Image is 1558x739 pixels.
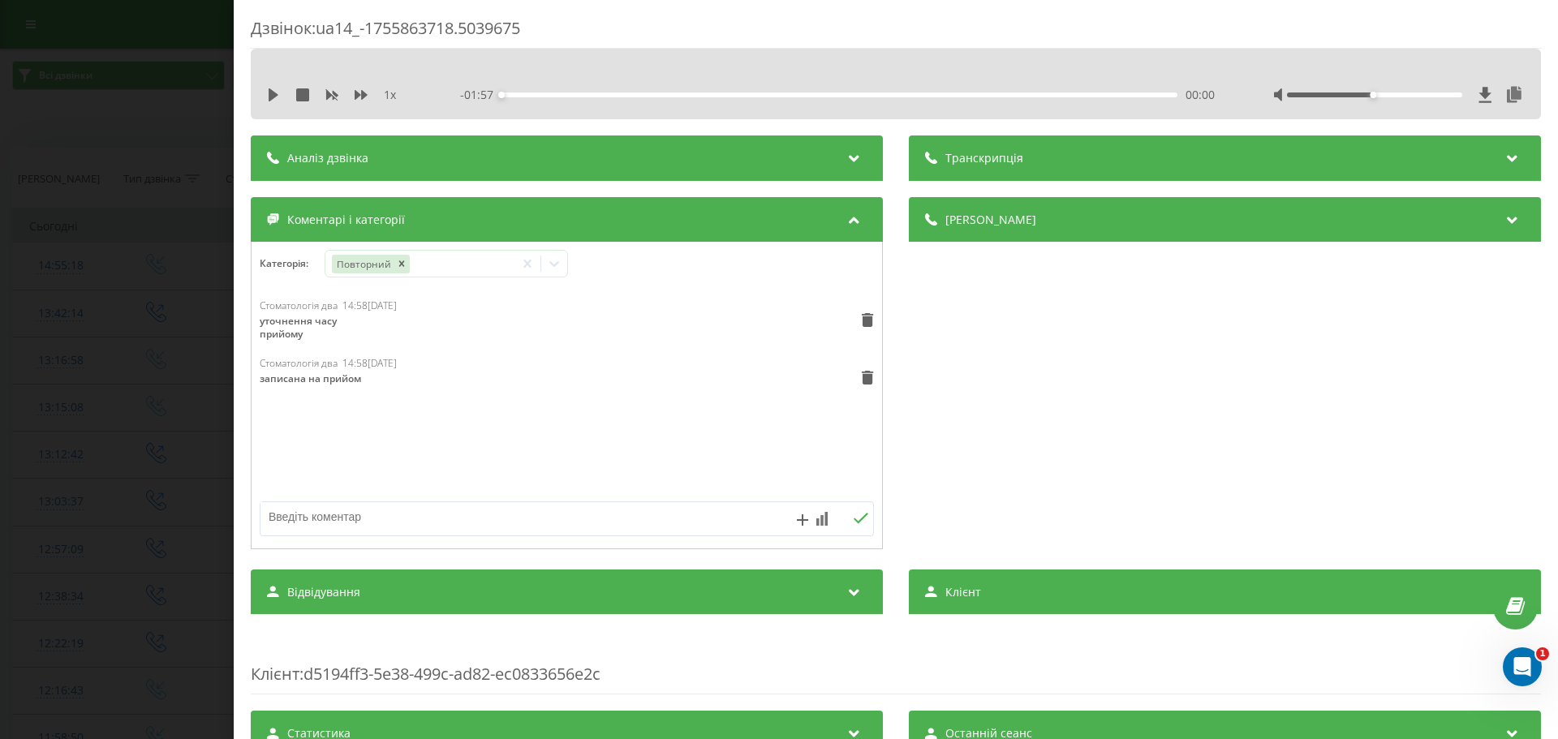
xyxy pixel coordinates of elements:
span: 1 [1536,647,1549,660]
div: Accessibility label [1371,92,1377,98]
span: Клієнт [251,663,299,685]
span: Клієнт [945,584,981,600]
div: 14:58[DATE] [342,300,397,311]
h4: Категорія : [260,258,325,269]
span: Коментарі і категорії [287,212,405,228]
div: уточнення часу прийому [260,315,369,340]
span: Транскрипція [945,150,1023,166]
span: Стоматологія два [260,356,338,370]
span: Аналіз дзвінка [287,150,368,166]
div: 14:58[DATE] [342,358,397,369]
div: Remove Повторний [394,255,410,273]
span: Відвідування [287,584,360,600]
div: записана на прийом [260,372,369,385]
div: : d5194ff3-5e38-499c-ad82-ec0833656e2c [251,630,1541,694]
span: 1 x [384,87,396,103]
div: Дзвінок : ua14_-1755863718.5039675 [251,17,1541,49]
div: Повторний [332,255,394,273]
span: - 01:57 [460,87,501,103]
span: Стоматологія два [260,299,338,312]
span: [PERSON_NAME] [945,212,1036,228]
div: Accessibility label [498,92,505,98]
span: 00:00 [1186,87,1215,103]
iframe: Intercom live chat [1503,647,1542,686]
